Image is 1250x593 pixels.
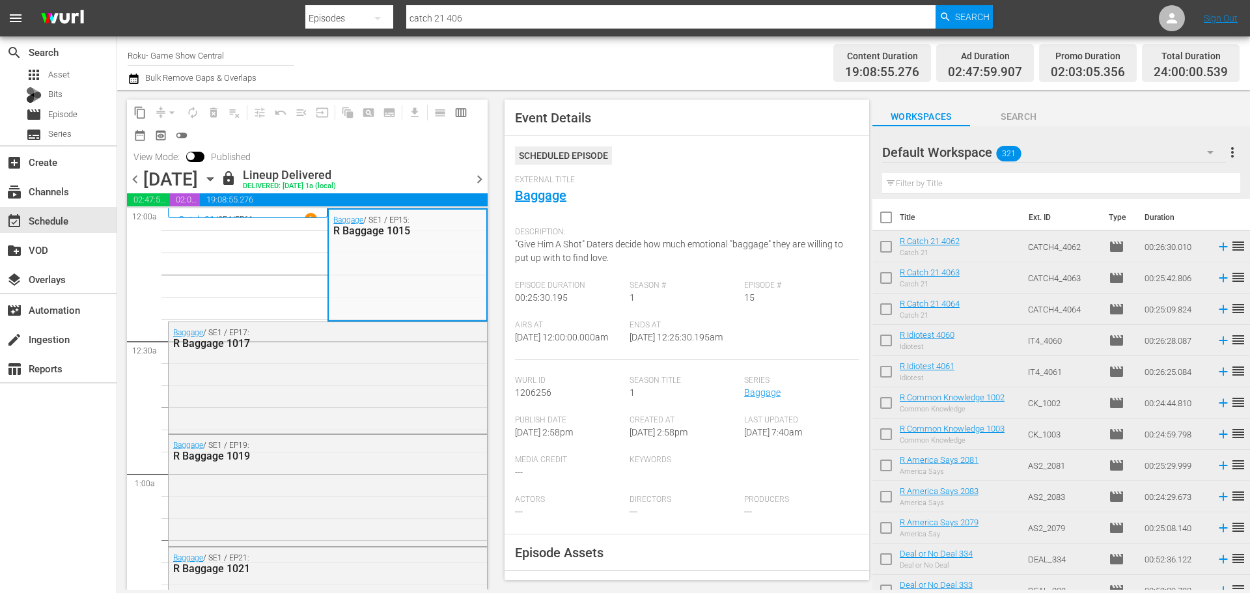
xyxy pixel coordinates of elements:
[1023,450,1104,481] td: AS2_2081
[630,281,738,291] span: Season #
[1023,481,1104,512] td: AS2_2083
[309,215,313,224] p: 1
[948,65,1022,80] span: 02:47:59.907
[7,45,22,61] span: Search
[133,106,146,119] span: content_copy
[515,110,591,126] span: Event Details
[900,517,979,527] a: R America Says 2079
[173,450,419,462] div: R Baggage 1019
[744,495,852,505] span: Producers
[1109,458,1124,473] span: Episode
[936,5,993,29] button: Search
[333,215,363,225] a: Baggage
[127,152,186,162] span: View Mode:
[1139,387,1211,419] td: 00:24:44.810
[7,272,22,288] span: Overlays
[1023,419,1104,450] td: CK_1003
[1109,333,1124,348] span: Episode
[1216,458,1230,473] svg: Add to Schedule
[1230,426,1246,441] span: reorder
[515,239,843,263] span: "Give Him A Shot" Daters decide how much emotional "baggage" they are willing to put up with to f...
[175,129,188,142] span: toggle_off
[130,102,150,123] span: Copy Lineup
[150,102,182,123] span: Remove Gaps & Overlaps
[900,361,954,371] a: R Idiotest 4061
[900,299,960,309] a: R Catch 21 4064
[1139,356,1211,387] td: 00:26:25.084
[127,171,143,187] span: chevron_left
[900,499,979,507] div: America Says
[900,249,960,257] div: Catch 21
[630,387,635,398] span: 1
[182,102,203,123] span: Loop Content
[1109,301,1124,317] span: Episode
[1230,363,1246,379] span: reorder
[900,268,960,277] a: R Catch 21 4063
[26,127,42,143] span: Series
[245,100,270,125] span: Customize Events
[143,169,198,190] div: [DATE]
[26,67,42,83] span: Asset
[1023,262,1104,294] td: CATCH4_4063
[1154,47,1228,65] div: Total Duration
[1109,520,1124,536] span: Episode
[630,415,738,426] span: Created At
[1139,419,1211,450] td: 00:24:59.798
[454,106,467,119] span: calendar_view_week_outlined
[1139,481,1211,512] td: 00:24:29.673
[1216,521,1230,535] svg: Add to Schedule
[1101,199,1137,236] th: Type
[515,281,623,291] span: Episode Duration
[515,320,623,331] span: Airs At
[270,102,291,123] span: Revert to Primary Episode
[1139,544,1211,575] td: 00:52:36.122
[143,73,257,83] span: Bulk Remove Gaps & Overlaps
[515,506,523,517] span: ---
[955,5,990,29] span: Search
[515,332,608,342] span: [DATE] 12:00:00.000am
[1109,395,1124,411] span: Episode
[1230,551,1246,566] span: reorder
[48,108,77,121] span: Episode
[1023,387,1104,419] td: CK_1002
[744,281,852,291] span: Episode #
[186,152,195,161] span: Toggle to switch from Published to Draft view.
[1230,332,1246,348] span: reorder
[515,376,623,386] span: Wurl Id
[1023,325,1104,356] td: IT4_4060
[154,129,167,142] span: preview_outlined
[127,193,169,206] span: 02:47:59.907
[48,88,62,101] span: Bits
[1109,426,1124,442] span: Episode
[1023,294,1104,325] td: CATCH4_4064
[7,214,22,229] span: Schedule
[900,330,954,340] a: R Idiotest 4060
[1139,512,1211,544] td: 00:25:08.140
[744,292,755,303] span: 15
[630,332,723,342] span: [DATE] 12:25:30.195am
[1216,396,1230,410] svg: Add to Schedule
[173,337,419,350] div: R Baggage 1017
[48,128,72,141] span: Series
[1225,137,1240,168] button: more_vert
[900,436,1005,445] div: Common Knowledge
[1216,302,1230,316] svg: Add to Schedule
[291,102,312,123] span: Fill episodes with ad slates
[1204,13,1238,23] a: Sign Out
[900,405,1005,413] div: Common Knowledge
[515,292,568,303] span: 00:25:30.195
[7,243,22,258] span: VOD
[1109,551,1124,567] span: Episode
[1109,270,1124,286] span: Episode
[900,199,1021,236] th: Title
[7,184,22,200] span: Channels
[630,495,738,505] span: Directors
[900,424,1005,434] a: R Common Knowledge 1003
[1216,427,1230,441] svg: Add to Schedule
[7,155,22,171] span: Create
[900,374,954,382] div: Idiotest
[471,171,488,187] span: chevron_right
[744,506,752,517] span: ---
[1230,457,1246,473] span: reorder
[203,102,224,123] span: Select an event to delete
